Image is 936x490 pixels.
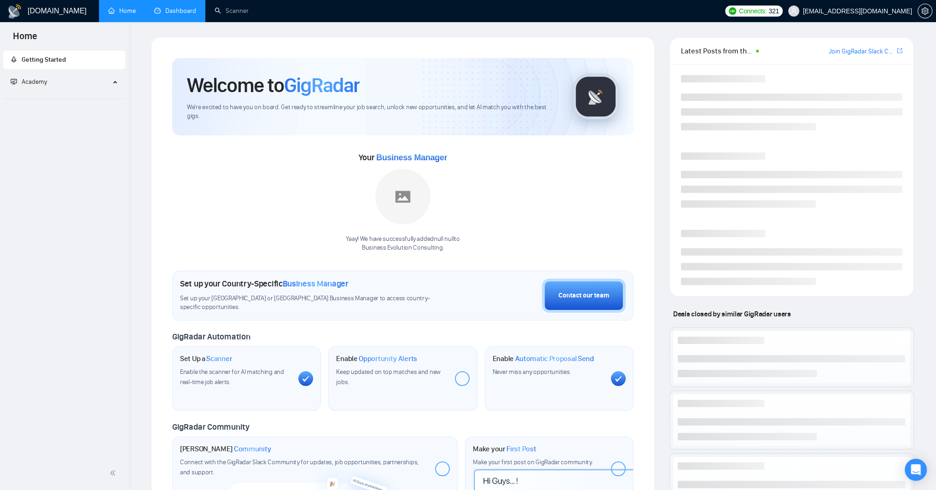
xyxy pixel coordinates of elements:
[346,244,459,252] p: Business Evolution Consulting .
[473,458,593,466] span: Make your first post on GigRadar community.
[187,73,360,98] h1: Welcome to
[180,444,271,454] h1: [PERSON_NAME]
[11,78,47,86] span: Academy
[558,291,609,301] div: Contact our team
[493,368,571,376] span: Never miss any opportunities.
[6,29,45,49] span: Home
[791,8,797,14] span: user
[206,354,232,363] span: Scanner
[918,7,932,15] a: setting
[108,7,136,15] a: homeHome
[768,6,779,16] span: 321
[905,459,927,481] div: Open Intercom Messenger
[172,332,250,342] span: GigRadar Automation
[283,279,349,289] span: Business Manager
[573,74,619,120] img: gigradar-logo.png
[180,354,232,363] h1: Set Up a
[3,95,125,101] li: Academy Homepage
[739,6,767,16] span: Connects:
[187,103,558,121] span: We're excited to have you on board. Get ready to streamline your job search, unlock new opportuni...
[180,368,284,386] span: Enable the scanner for AI matching and real-time job alerts.
[359,354,417,363] span: Opportunity Alerts
[215,7,249,15] a: searchScanner
[284,73,360,98] span: GigRadar
[493,354,594,363] h1: Enable
[3,51,125,69] li: Getting Started
[473,444,536,454] h1: Make your
[681,45,753,57] span: Latest Posts from the GigRadar Community
[515,354,594,363] span: Automatic Proposal Send
[336,368,441,386] span: Keep updated on top matches and new jobs.
[918,4,932,18] button: setting
[22,78,47,86] span: Academy
[11,78,17,85] span: fund-projection-screen
[729,7,736,15] img: upwork-logo.png
[375,169,430,224] img: placeholder.png
[11,56,17,63] span: rocket
[180,294,448,312] span: Set up your [GEOGRAPHIC_DATA] or [GEOGRAPHIC_DATA] Business Manager to access country-specific op...
[897,47,902,55] a: export
[22,56,66,64] span: Getting Started
[336,354,417,363] h1: Enable
[180,279,349,289] h1: Set up your Country-Specific
[506,444,536,454] span: First Post
[542,279,626,313] button: Contact our team
[346,235,459,252] div: Yaay! We have successfully added null null to
[234,444,271,454] span: Community
[180,458,419,476] span: Connect with the GigRadar Slack Community for updates, job opportunities, partnerships, and support.
[359,152,448,163] span: Your
[172,422,250,432] span: GigRadar Community
[376,153,447,162] span: Business Manager
[897,47,902,54] span: export
[669,306,794,322] span: Deals closed by similar GigRadar users
[7,4,22,19] img: logo
[154,7,196,15] a: dashboardDashboard
[110,468,119,478] span: double-left
[829,47,895,57] a: Join GigRadar Slack Community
